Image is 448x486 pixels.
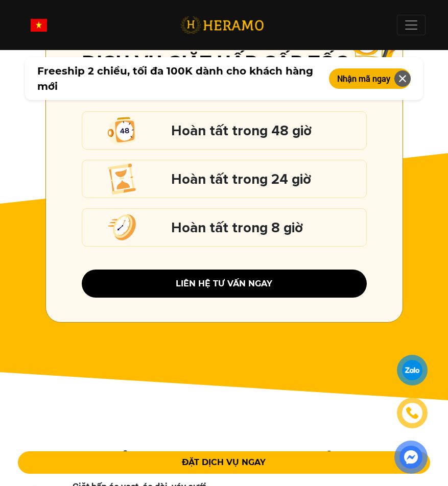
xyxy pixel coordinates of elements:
[405,406,419,420] img: phone-icon
[171,173,361,186] h5: Hoàn tất trong 24 giờ
[37,63,317,94] span: Freeship 2 chiều, tối đa 100K dành cho khách hàng mới
[82,270,367,298] button: liên hệ tư vấn ngay
[398,399,426,427] a: phone-icon
[18,451,430,474] button: ĐẶT DỊCH VỤ NGAY
[329,68,411,89] button: Nhận mã ngay
[171,221,361,234] h5: Hoàn tất trong 8 giờ
[107,449,341,470] h2: Bảng giá dịch vụ giặt hấp
[31,19,47,32] img: vn-flag.png
[180,15,264,36] img: logo
[171,124,361,137] h5: Hoàn tất trong 48 giờ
